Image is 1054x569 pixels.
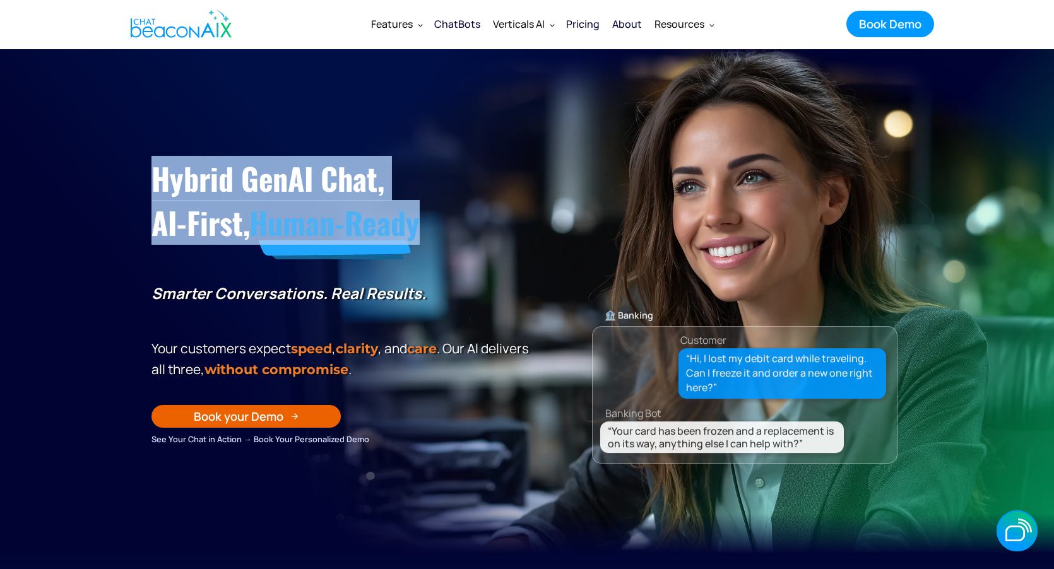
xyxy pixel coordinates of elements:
[605,404,909,421] div: Banking Bot
[593,307,897,324] div: 🏦 Banking
[120,2,239,46] a: home
[151,283,426,303] strong: Smarter Conversations. Real Results.
[550,22,555,27] img: Dropdown
[612,15,642,33] div: About
[859,16,921,32] div: Book Demo
[371,15,413,33] div: Features
[151,338,533,380] p: Your customers expect , , and . Our Al delivers all three, .
[336,341,378,356] span: clarity
[194,408,283,425] div: Book your Demo
[654,15,704,33] div: Resources
[418,22,423,27] img: Dropdown
[709,22,714,27] img: Dropdown
[560,8,606,40] a: Pricing
[151,405,341,428] a: Book your Demo
[493,15,545,33] div: Verticals AI
[648,9,719,39] div: Resources
[291,341,332,356] strong: speed
[680,331,726,349] div: Customer
[487,9,560,39] div: Verticals AI
[686,351,879,396] div: “Hi, I lost my debit card while traveling. Can I freeze it and order a new one right here?”
[434,15,480,33] div: ChatBots
[606,8,648,40] a: About
[365,9,428,39] div: Features
[566,15,600,33] div: Pricing
[846,11,934,37] a: Book Demo
[291,413,299,420] img: Arrow
[151,432,533,446] div: See Your Chat in Action → Book Your Personalized Demo
[204,361,348,377] span: without compromise
[249,200,419,245] span: Human-Ready
[407,341,437,356] span: care
[151,156,533,245] h1: Hybrid GenAI Chat, AI-First,
[428,8,487,40] a: ChatBots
